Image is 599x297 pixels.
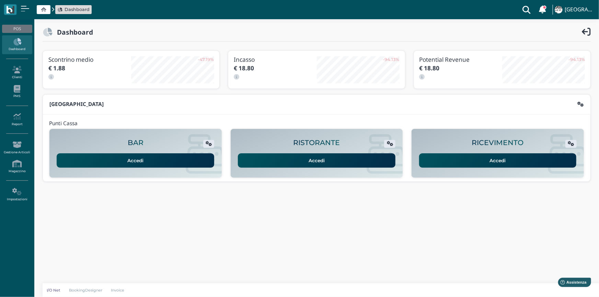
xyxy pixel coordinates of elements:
[472,139,524,147] h2: RICEVIMENTO
[234,56,316,63] h3: Incasso
[65,6,90,13] span: Dashboard
[48,64,65,72] b: € 1.88
[2,110,32,129] a: Report
[58,6,90,13] a: Dashboard
[555,6,562,13] img: ...
[20,5,45,11] span: Assistenza
[53,28,93,36] h2: Dashboard
[48,56,131,63] h3: Scontrino medio
[57,153,214,168] a: Accedi
[49,121,78,127] h4: Punti Cassa
[128,139,143,147] h2: BAR
[565,7,595,13] h4: [GEOGRAPHIC_DATA]
[419,56,502,63] h3: Potential Revenue
[419,153,577,168] a: Accedi
[238,153,395,168] a: Accedi
[550,276,593,291] iframe: Help widget launcher
[554,1,595,18] a: ... [GEOGRAPHIC_DATA]
[2,35,32,54] a: Dashboard
[6,6,14,14] img: logo
[2,185,32,204] a: Impostazioni
[2,138,32,157] a: Gestione Articoli
[2,157,32,176] a: Magazzino
[2,82,32,101] a: PMS
[49,100,104,108] b: [GEOGRAPHIC_DATA]
[2,25,32,33] div: POS
[293,139,340,147] h2: RISTORANTE
[234,64,254,72] b: € 18.80
[2,63,32,82] a: Clienti
[419,64,440,72] b: € 18.80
